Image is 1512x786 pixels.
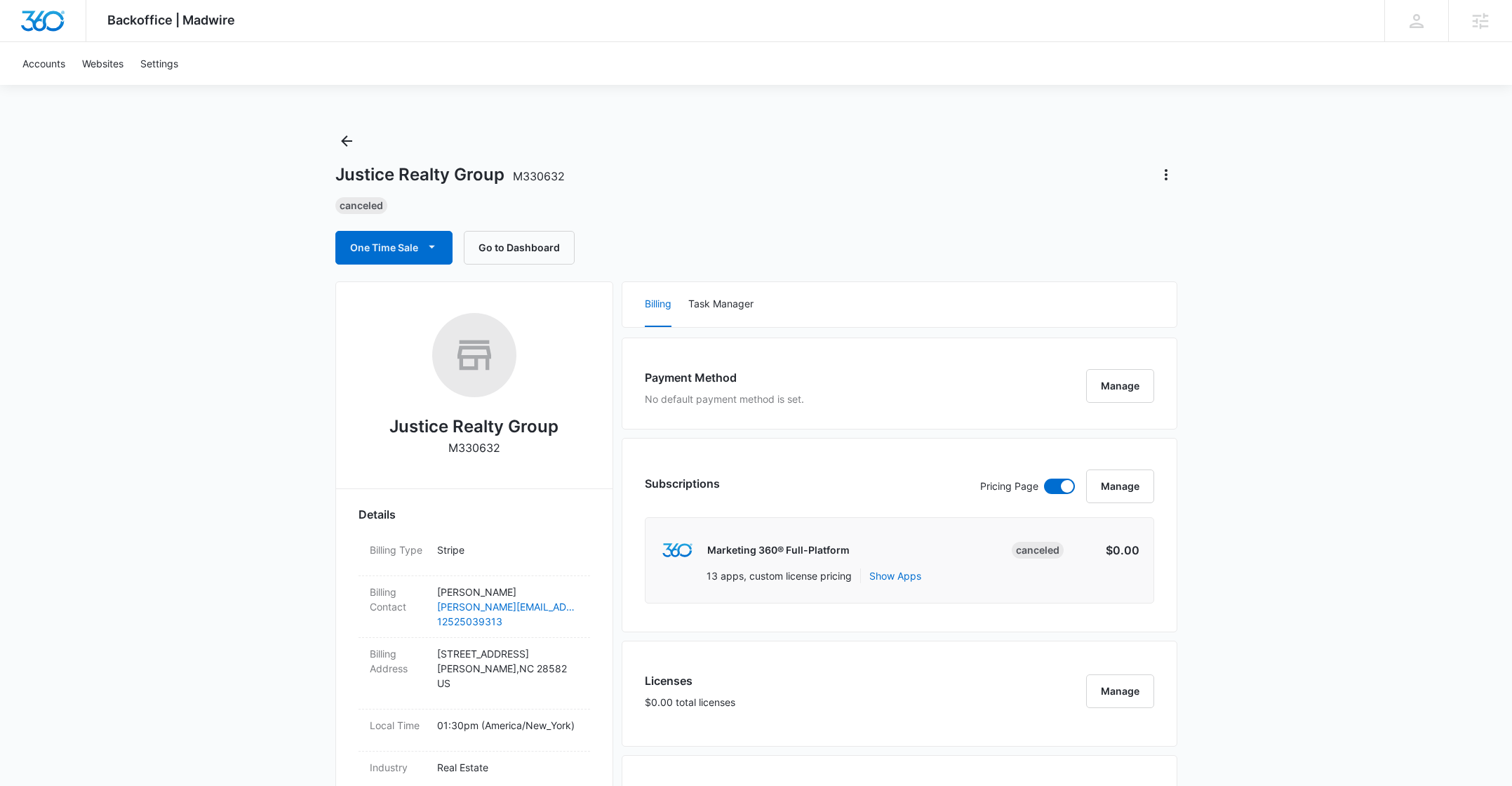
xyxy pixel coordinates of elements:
a: Settings [132,42,187,85]
div: Canceled [335,197,387,214]
p: Stripe [437,542,579,557]
button: Billing [645,282,671,327]
h2: Justice Realty Group [389,414,558,439]
a: 12525039313 [437,614,579,629]
p: [STREET_ADDRESS] [PERSON_NAME] , NC 28582 US [437,646,579,691]
dt: Billing Address [370,646,426,676]
button: Show Apps [869,568,921,583]
span: M330632 [513,169,565,183]
p: 13 apps, custom license pricing [707,568,852,583]
p: M330632 [448,439,500,456]
button: Back [335,130,358,152]
h3: Payment Method [645,369,804,386]
div: Billing Address[STREET_ADDRESS][PERSON_NAME],NC 28582US [359,638,590,710]
h1: Justice Realty Group [335,164,565,185]
button: One Time Sale [335,231,453,265]
p: No default payment method is set. [645,392,804,406]
h3: Subscriptions [645,475,720,492]
dt: Industry [370,760,426,775]
button: Manage [1086,674,1154,708]
p: [PERSON_NAME] [437,585,579,599]
p: Real Estate [437,760,579,775]
h3: Licenses [645,672,735,689]
button: Go to Dashboard [464,231,575,265]
p: Marketing 360® Full-Platform [707,543,850,557]
div: Canceled [1012,542,1064,559]
dt: Billing Type [370,542,426,557]
button: Manage [1086,369,1154,403]
div: Billing Contact[PERSON_NAME][PERSON_NAME][EMAIL_ADDRESS][DOMAIN_NAME]12525039313 [359,576,590,638]
button: Actions [1155,164,1177,186]
button: Manage [1086,469,1154,503]
a: Websites [74,42,132,85]
dt: Billing Contact [370,585,426,614]
a: Accounts [14,42,74,85]
p: $0.00 [1073,542,1139,559]
p: 01:30pm ( America/New_York ) [437,718,579,733]
p: $0.00 total licenses [645,695,735,710]
p: Pricing Page [980,479,1038,494]
div: Local Time01:30pm (America/New_York) [359,710,590,752]
img: marketing360Logo [662,543,693,558]
button: Task Manager [688,282,754,327]
span: Backoffice | Madwire [107,13,235,27]
dt: Local Time [370,718,426,733]
span: Details [359,506,396,523]
a: [PERSON_NAME][EMAIL_ADDRESS][DOMAIN_NAME] [437,599,579,614]
div: Billing TypeStripe [359,534,590,576]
